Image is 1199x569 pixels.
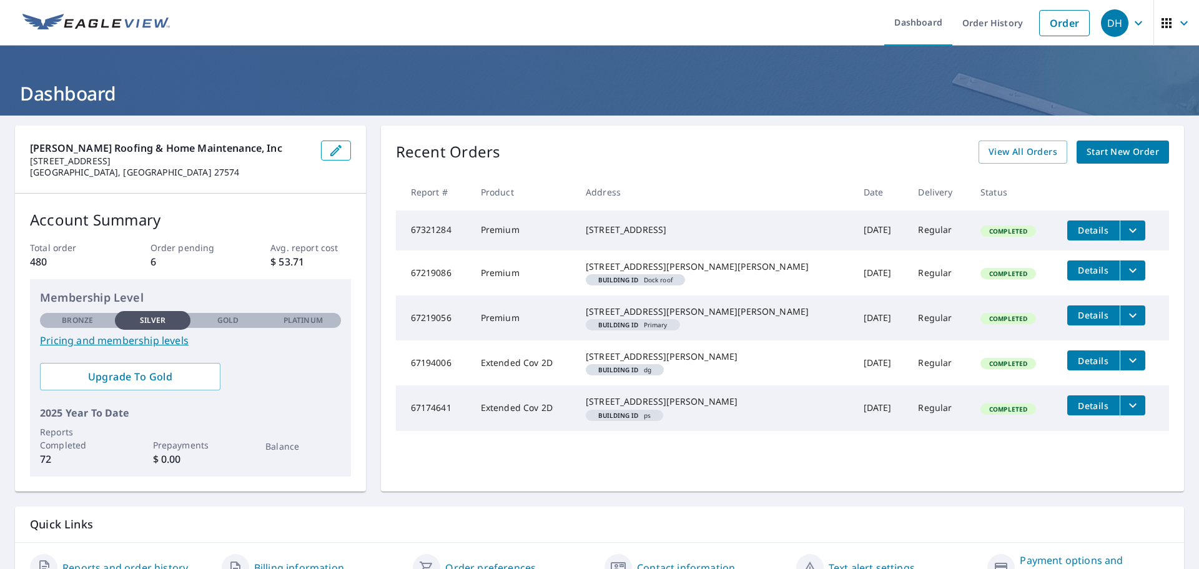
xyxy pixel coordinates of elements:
[140,315,166,326] p: Silver
[471,385,576,430] td: Extended Cov 2D
[15,81,1184,106] h1: Dashboard
[471,295,576,340] td: Premium
[1120,220,1145,240] button: filesDropdownBtn-67321284
[30,254,110,269] p: 480
[1075,400,1112,412] span: Details
[576,174,854,210] th: Address
[40,289,341,306] p: Membership Level
[854,250,909,295] td: [DATE]
[217,315,239,326] p: Gold
[586,350,844,363] div: [STREET_ADDRESS][PERSON_NAME]
[598,322,639,328] em: Building ID
[908,340,970,385] td: Regular
[396,174,471,210] th: Report #
[982,359,1035,368] span: Completed
[40,405,341,420] p: 2025 Year To Date
[471,250,576,295] td: Premium
[854,174,909,210] th: Date
[40,452,115,467] p: 72
[586,305,844,318] div: [STREET_ADDRESS][PERSON_NAME][PERSON_NAME]
[908,385,970,430] td: Regular
[908,174,970,210] th: Delivery
[854,340,909,385] td: [DATE]
[598,412,639,418] em: Building ID
[30,167,311,178] p: [GEOGRAPHIC_DATA], [GEOGRAPHIC_DATA] 27574
[982,227,1035,235] span: Completed
[586,224,844,236] div: [STREET_ADDRESS]
[1075,355,1112,367] span: Details
[1120,350,1145,370] button: filesDropdownBtn-67194006
[40,333,341,348] a: Pricing and membership levels
[591,367,659,373] span: dg
[1039,10,1090,36] a: Order
[982,405,1035,413] span: Completed
[1087,144,1159,160] span: Start New Order
[982,314,1035,323] span: Completed
[1101,9,1128,37] div: DH
[1120,260,1145,280] button: filesDropdownBtn-67219086
[1067,260,1120,280] button: detailsBtn-67219086
[396,385,471,430] td: 67174641
[30,209,351,231] p: Account Summary
[30,141,311,156] p: [PERSON_NAME] Roofing & Home Maintenance, Inc
[1077,141,1169,164] a: Start New Order
[270,254,350,269] p: $ 53.71
[150,241,230,254] p: Order pending
[908,210,970,250] td: Regular
[989,144,1057,160] span: View All Orders
[1067,305,1120,325] button: detailsBtn-67219056
[1067,220,1120,240] button: detailsBtn-67321284
[586,395,844,408] div: [STREET_ADDRESS][PERSON_NAME]
[265,440,340,453] p: Balance
[854,295,909,340] td: [DATE]
[591,322,675,328] span: Primary
[598,367,639,373] em: Building ID
[150,254,230,269] p: 6
[471,340,576,385] td: Extended Cov 2D
[396,295,471,340] td: 67219056
[284,315,323,326] p: Platinum
[50,370,210,383] span: Upgrade To Gold
[1075,309,1112,321] span: Details
[396,340,471,385] td: 67194006
[854,385,909,430] td: [DATE]
[396,250,471,295] td: 67219086
[22,14,170,32] img: EV Logo
[40,363,220,390] a: Upgrade To Gold
[1067,395,1120,415] button: detailsBtn-67174641
[30,241,110,254] p: Total order
[1075,264,1112,276] span: Details
[591,277,680,283] span: Dock roof
[591,412,658,418] span: ps
[153,438,228,452] p: Prepayments
[908,295,970,340] td: Regular
[270,241,350,254] p: Avg. report cost
[854,210,909,250] td: [DATE]
[598,277,639,283] em: Building ID
[471,210,576,250] td: Premium
[1075,224,1112,236] span: Details
[30,517,1169,532] p: Quick Links
[586,260,844,273] div: [STREET_ADDRESS][PERSON_NAME][PERSON_NAME]
[1120,305,1145,325] button: filesDropdownBtn-67219056
[62,315,93,326] p: Bronze
[153,452,228,467] p: $ 0.00
[979,141,1067,164] a: View All Orders
[471,174,576,210] th: Product
[396,210,471,250] td: 67321284
[396,141,501,164] p: Recent Orders
[982,269,1035,278] span: Completed
[40,425,115,452] p: Reports Completed
[908,250,970,295] td: Regular
[970,174,1057,210] th: Status
[1067,350,1120,370] button: detailsBtn-67194006
[30,156,311,167] p: [STREET_ADDRESS]
[1120,395,1145,415] button: filesDropdownBtn-67174641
